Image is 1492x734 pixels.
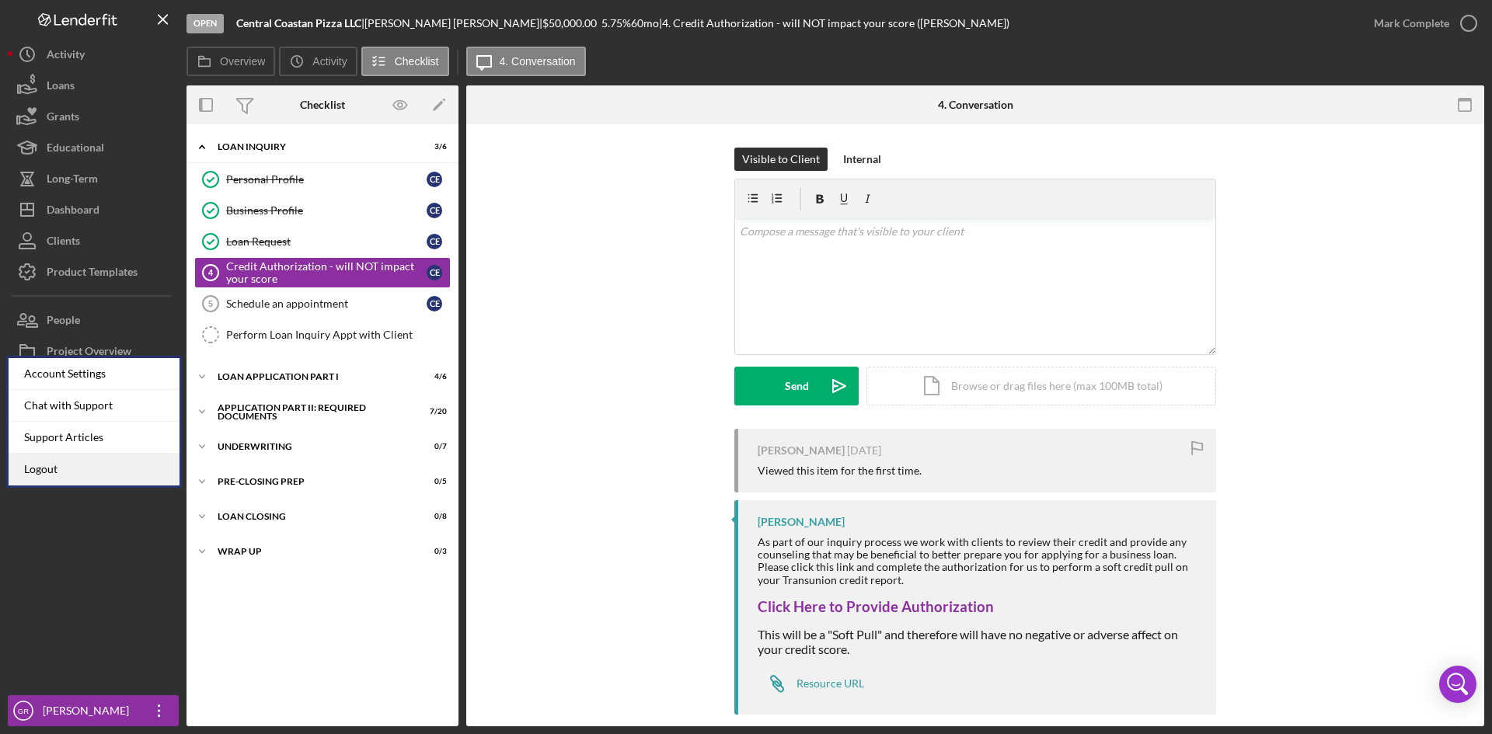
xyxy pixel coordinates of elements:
button: Send [734,367,859,405]
a: Loan RequestCE [194,226,451,257]
div: Business Profile [226,204,427,217]
div: Long-Term [47,163,98,198]
div: 4 / 6 [419,372,447,381]
div: [PERSON_NAME] [PERSON_NAME] | [364,17,542,30]
b: Central Coastan Pizza LLC [236,16,361,30]
div: 60 mo [631,17,659,30]
div: Credit Authorization - will NOT impact your score [226,260,427,285]
button: Product Templates [8,256,179,287]
button: Overview [186,47,275,76]
div: Resource URL [797,677,864,690]
div: 7 / 20 [419,407,447,416]
button: Project Overview [8,336,179,367]
div: Chat with Support [9,390,180,422]
label: Activity [312,55,347,68]
div: Open [186,14,224,33]
div: 0 / 8 [419,512,447,521]
div: Activity [47,39,85,74]
div: Viewed this item for the first time. [758,464,922,477]
a: 4Credit Authorization - will NOT impact your scoreCE [194,257,451,288]
div: 0 / 3 [419,547,447,556]
tspan: 4 [208,268,214,277]
div: Visible to Client [742,148,820,171]
div: Project Overview [47,336,131,370]
div: Loan Inquiry [218,142,408,151]
div: Loan Application Part I [218,372,408,381]
a: 5Schedule an appointmentCE [194,288,451,319]
button: Activity [279,47,357,76]
a: Business ProfileCE [194,195,451,226]
button: People [8,304,179,336]
time: 2025-08-03 21:11 [847,444,881,457]
div: Mark Complete [1374,8,1449,39]
div: Internal [843,148,881,171]
div: 0 / 7 [419,442,447,451]
div: Account Settings [9,358,180,390]
div: C E [427,265,442,280]
div: As part of our inquiry process we work with clients to review their credit and provide any counse... [758,536,1201,586]
button: Checklist [361,47,449,76]
button: Mark Complete [1358,8,1484,39]
a: Support Articles [9,422,180,454]
button: GR[PERSON_NAME] [8,695,179,726]
button: Activity [8,39,179,70]
a: Personal ProfileCE [194,164,451,195]
div: | 4. Credit Authorization - will NOT impact your score ([PERSON_NAME]) [659,17,1009,30]
label: Overview [220,55,265,68]
label: Checklist [395,55,439,68]
button: Clients [8,225,179,256]
a: Click Here to Provide Authorization [758,598,994,615]
div: C E [427,203,442,218]
div: Send [785,367,809,405]
div: 4. Conversation [938,99,1013,111]
div: C E [427,234,442,249]
button: Internal [835,148,889,171]
div: Schedule an appointment [226,297,427,310]
div: Product Templates [47,256,138,291]
div: Educational [47,132,104,167]
button: Loans [8,70,179,101]
div: Grants [47,101,79,136]
a: Educational [8,132,179,163]
a: Logout [9,454,180,485]
div: Clients [47,225,80,260]
label: 4. Conversation [500,55,576,68]
div: Application Part II: Required Documents [218,403,408,421]
div: People [47,304,80,339]
div: Pre-Closing Prep [218,477,408,486]
div: Checklist [300,99,345,111]
div: [PERSON_NAME] [758,444,845,457]
button: Visible to Client [734,148,828,171]
div: 3 / 6 [419,142,447,151]
div: Perform Loan Inquiry Appt with Client [226,329,450,341]
button: Long-Term [8,163,179,194]
div: [PERSON_NAME] [758,516,845,528]
div: $50,000.00 [542,17,601,30]
div: Underwriting [218,442,408,451]
div: Dashboard [47,194,99,229]
div: Loan Request [226,235,427,248]
a: Resource URL [758,668,864,699]
div: Personal Profile [226,173,427,186]
div: C E [427,296,442,311]
div: Open Intercom Messenger [1439,666,1476,703]
div: 5.75 % [601,17,631,30]
a: Perform Loan Inquiry Appt with Client [194,319,451,350]
button: Grants [8,101,179,132]
div: [PERSON_NAME] [39,695,140,730]
div: | [236,17,364,30]
tspan: 5 [208,299,213,308]
div: Loan Closing [218,512,408,521]
span: This will be a "Soft Pull" and therefore will have no negative or adverse affect on your credit s... [758,627,1178,656]
button: Dashboard [8,194,179,225]
div: 0 / 5 [419,477,447,486]
div: C E [427,172,442,187]
div: Wrap Up [218,547,408,556]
